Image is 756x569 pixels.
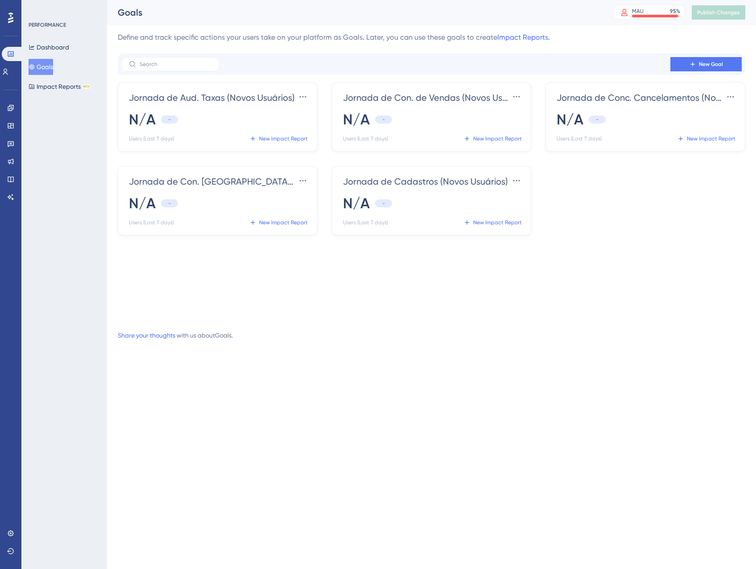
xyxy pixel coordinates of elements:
div: MAU [632,8,644,15]
div: Define and track specific actions your users take on your platform as Goals. Later, you can use t... [118,32,745,43]
button: New Impact Report [675,132,738,146]
span: - [168,116,171,123]
span: N/A [129,194,156,213]
span: - [382,116,385,123]
input: Search [140,61,212,67]
button: New Impact Report [248,132,310,146]
div: with us about Goals . [118,330,233,341]
a: Share your thoughts [118,332,175,339]
span: New Impact Report [259,135,308,142]
span: Jornada de Con. de Vendas (Novos Usuários) [343,91,510,104]
span: - [596,116,599,123]
span: Users (Last 7 days) [343,219,388,226]
span: Users (Last 7 days) [129,219,174,226]
span: New Impact Report [259,219,308,226]
button: New Goal [670,57,742,71]
a: Impact Reports. [497,33,550,41]
span: N/A [343,194,370,213]
span: Users (Last 7 days) [343,135,388,142]
div: Goals [118,6,591,19]
span: - [382,200,385,207]
button: Goals [29,59,53,75]
span: N/A [129,110,156,129]
span: Jornada de Conc. Cancelamentos (Novos Usuários) [557,91,723,104]
span: Users (Last 7 days) [557,135,602,142]
div: 95 % [670,8,680,15]
div: BETA [83,84,91,89]
button: Publish Changes [692,5,745,20]
button: New Impact Report [461,132,524,146]
span: Jornada de Aud. Taxas (Novos Usuários) [129,91,295,104]
span: Users (Last 7 days) [129,135,174,142]
span: N/A [557,110,583,129]
button: Dashboard [29,39,69,55]
span: Jornada de Con. [GEOGRAPHIC_DATA]. ([GEOGRAPHIC_DATA]) [129,175,296,188]
button: New Impact Report [248,215,310,230]
div: PERFORMANCE [29,21,66,29]
span: New Impact Report [473,135,522,142]
button: New Impact Report [461,215,524,230]
span: - [168,200,171,207]
span: Publish Changes [697,9,740,16]
span: New Impact Report [473,219,522,226]
span: New Goal [699,61,723,68]
button: Impact ReportsBETA [29,78,91,95]
span: N/A [343,110,370,129]
span: Jornada de Cadastros (Novos Usuários) [343,175,508,188]
span: New Impact Report [687,135,735,142]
